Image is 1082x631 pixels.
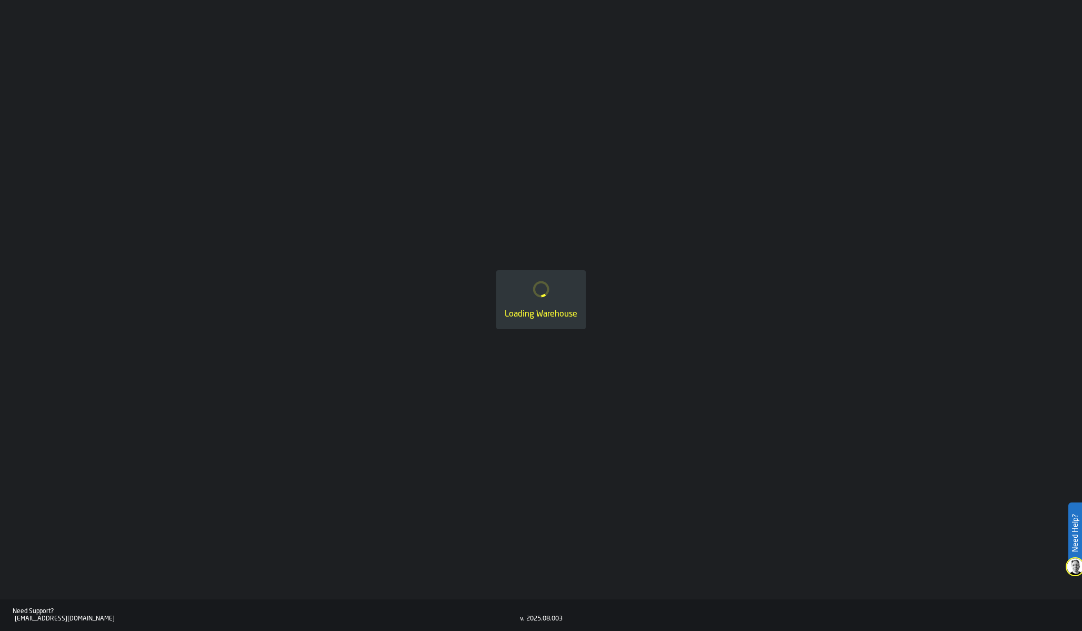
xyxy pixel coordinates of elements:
[505,308,577,321] div: Loading Warehouse
[13,608,520,615] div: Need Support?
[15,615,520,623] div: [EMAIL_ADDRESS][DOMAIN_NAME]
[520,615,524,623] div: v.
[13,608,520,623] a: Need Support?[EMAIL_ADDRESS][DOMAIN_NAME]
[1069,504,1081,563] label: Need Help?
[526,615,563,623] div: 2025.08.003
